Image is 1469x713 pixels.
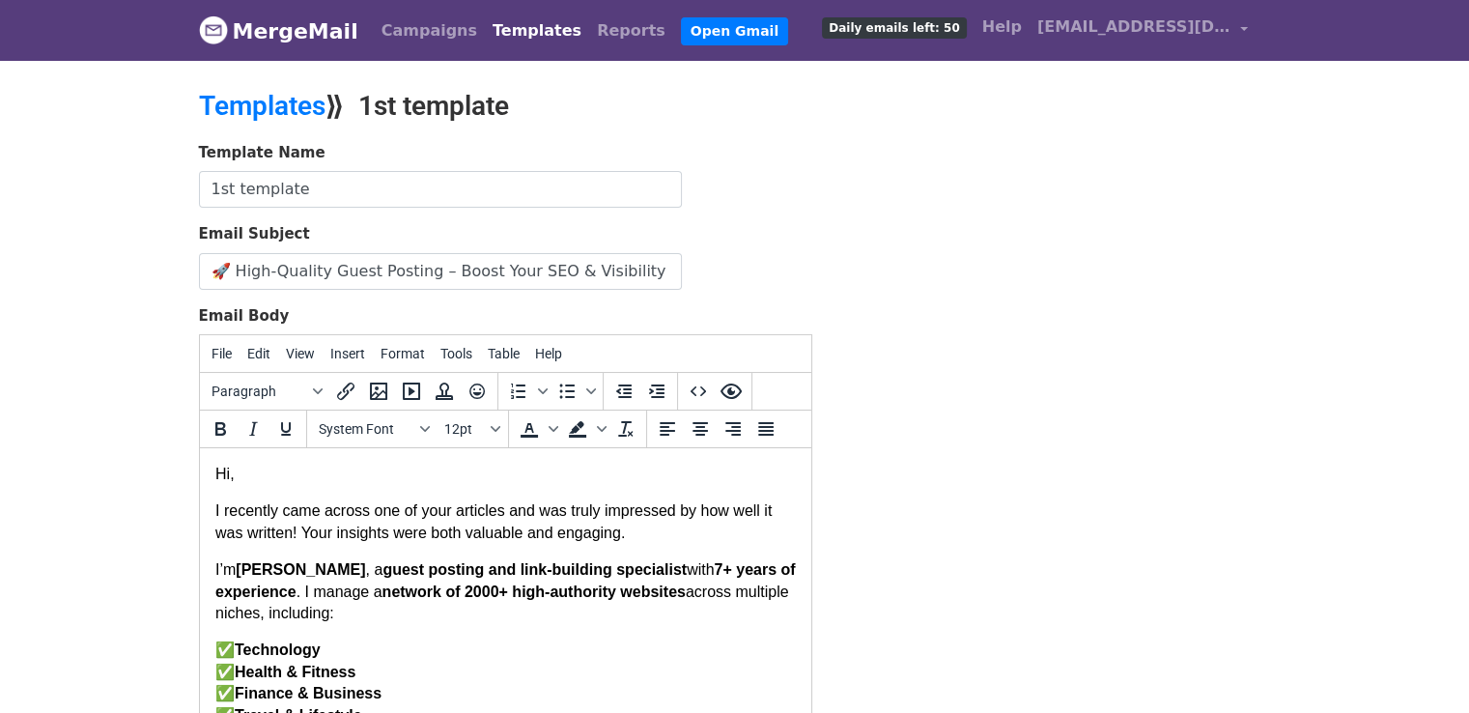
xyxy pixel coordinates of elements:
button: Decrease indent [607,375,640,408]
span: Edit [247,346,270,361]
a: Campaigns [374,12,485,50]
a: Open Gmail [681,17,788,45]
h2: ⟫ 1st template [199,90,904,123]
button: Insert/edit link [329,375,362,408]
button: Underline [269,413,302,445]
button: Increase indent [640,375,673,408]
span: System Font [319,421,413,437]
button: Italic [237,413,269,445]
span: Insert [330,346,365,361]
iframe: Chat Widget [1372,620,1469,713]
button: Insert/edit image [362,375,395,408]
button: Insert/edit media [395,375,428,408]
a: Templates [485,12,589,50]
button: Align right [717,413,749,445]
div: Bullet list [551,375,599,408]
a: MergeMail [199,11,358,51]
label: Email Subject [199,223,310,245]
span: Format [381,346,425,361]
span: Daily emails left: 50 [822,17,966,39]
label: Email Body [199,305,290,328]
label: Template Name [199,142,325,164]
a: Help [975,8,1030,46]
button: Align left [651,413,684,445]
span: Table [488,346,520,361]
span: File [212,346,232,361]
div: Text color [513,413,561,445]
span: [EMAIL_ADDRESS][DOMAIN_NAME] [1037,15,1230,39]
button: Justify [749,413,782,445]
span: Paragraph [212,384,306,399]
button: Preview [715,375,748,408]
a: [EMAIL_ADDRESS][DOMAIN_NAME] [1030,8,1256,53]
span: View [286,346,315,361]
button: Emoticons [461,375,494,408]
span: Tools [440,346,472,361]
a: Reports [589,12,673,50]
button: Bold [204,413,237,445]
a: Templates [199,90,325,122]
img: MergeMail logo [199,15,228,44]
span: Help [535,346,562,361]
div: Background color [561,413,609,445]
span: 12pt [444,421,487,437]
button: Align center [684,413,717,445]
a: Daily emails left: 50 [814,8,974,46]
button: Blocks [204,375,329,408]
div: Numbered list [502,375,551,408]
button: Insert template [428,375,461,408]
button: Font sizes [437,413,504,445]
button: Source code [682,375,715,408]
button: Fonts [311,413,437,445]
button: Clear formatting [609,413,642,445]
